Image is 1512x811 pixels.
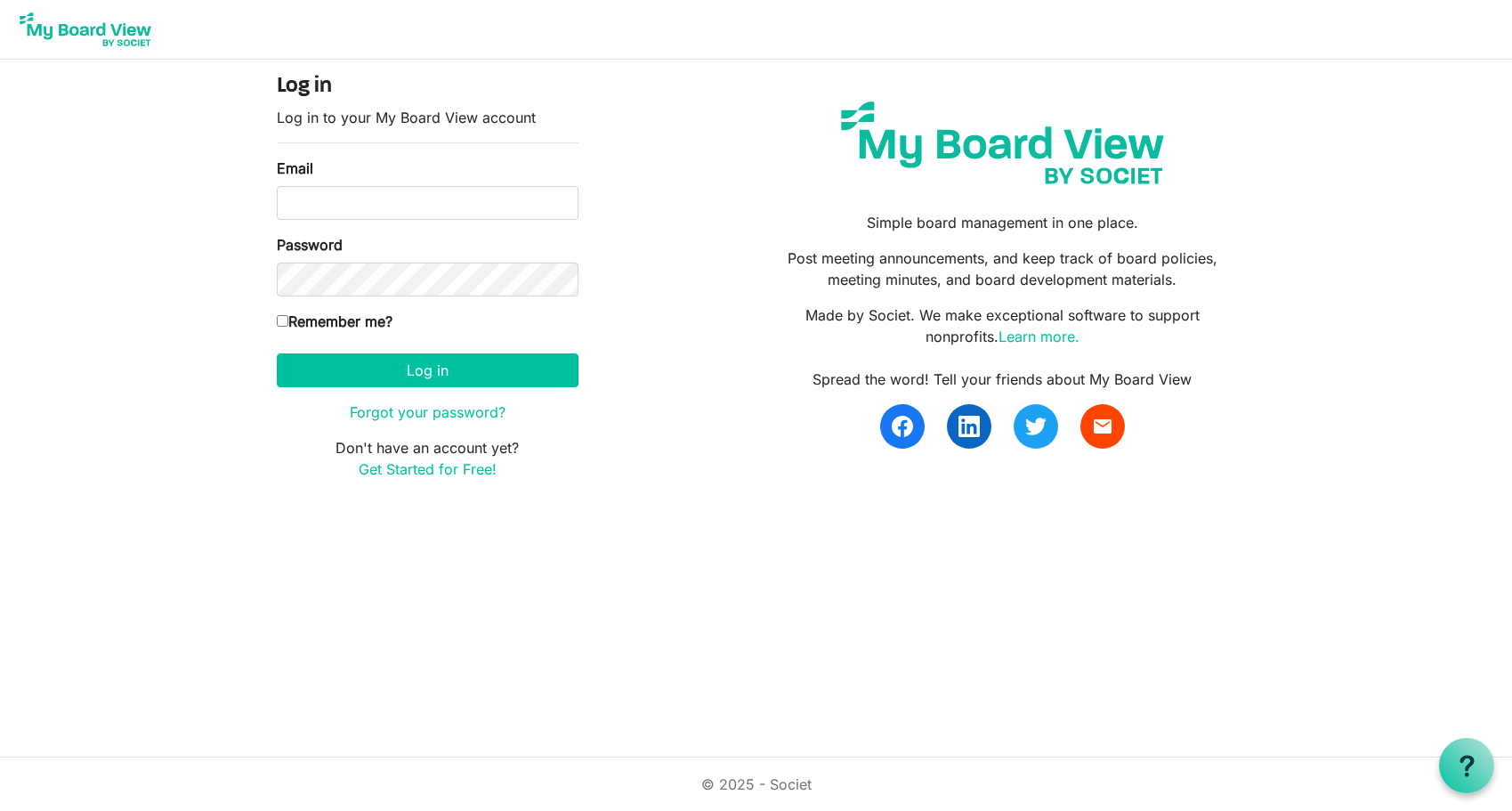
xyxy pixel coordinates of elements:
[277,353,578,387] button: Log in
[769,369,1235,390] div: Spread the word! Tell your friends about My Board View
[1080,404,1125,449] a: email
[769,212,1235,233] p: Simple board management in one place.
[769,247,1235,290] p: Post meeting announcements, and keep track of board policies, meeting minutes, and board developm...
[277,107,578,128] p: Log in to your My Board View account
[350,403,505,421] a: Forgot your password?
[1025,416,1047,437] img: twitter.svg
[769,304,1235,347] p: Made by Societ. We make exceptional software to support nonprofits.
[958,416,980,437] img: linkedin.svg
[359,460,497,478] a: Get Started for Free!
[1092,416,1113,437] span: email
[277,315,288,327] input: Remember me?
[892,416,913,437] img: facebook.svg
[828,88,1177,198] img: my-board-view-societ.svg
[277,74,578,100] h4: Log in
[701,775,812,793] a: © 2025 - Societ
[277,311,392,332] label: Remember me?
[277,234,343,255] label: Password
[277,158,313,179] label: Email
[277,437,578,480] p: Don't have an account yet?
[14,7,157,52] img: My Board View Logo
[999,328,1079,345] a: Learn more.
